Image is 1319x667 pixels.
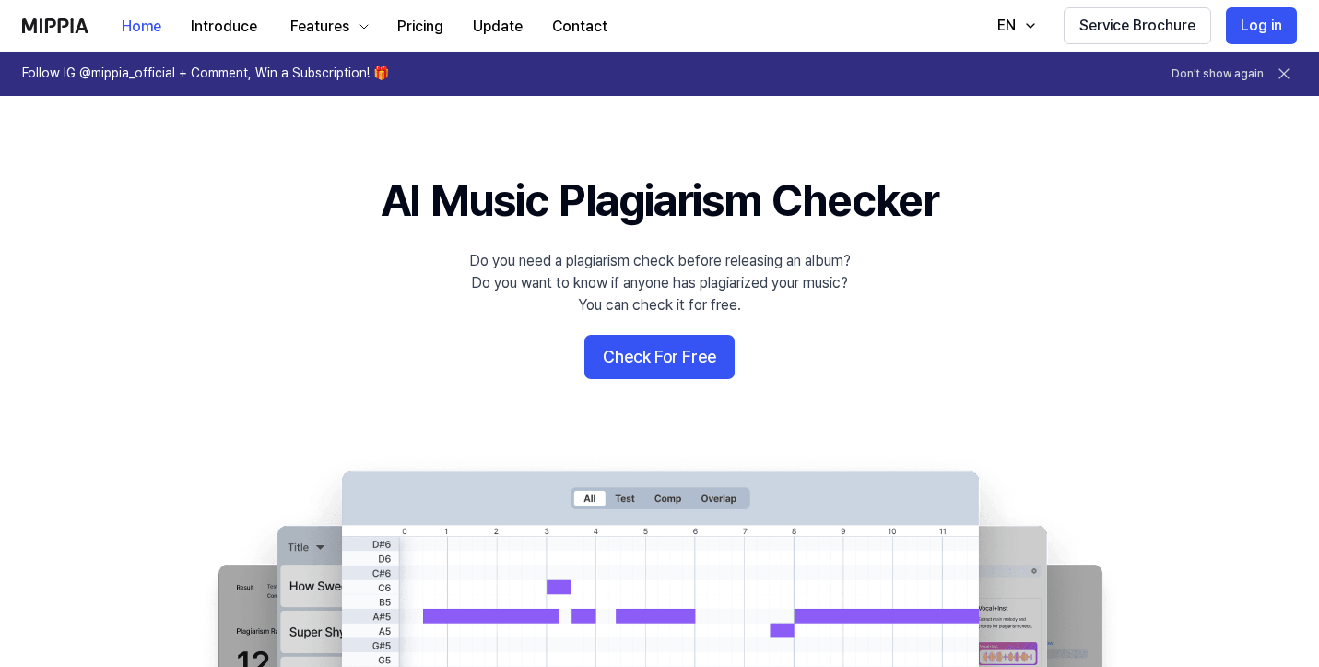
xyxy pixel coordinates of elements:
div: EN [994,15,1019,37]
button: Contact [537,8,622,45]
button: Home [107,8,176,45]
div: Features [287,16,353,38]
button: Introduce [176,8,272,45]
button: EN [979,7,1049,44]
button: Service Brochure [1064,7,1211,44]
button: Don't show again [1172,66,1264,82]
button: Pricing [383,8,458,45]
button: Update [458,8,537,45]
h1: Follow IG @mippia_official + Comment, Win a Subscription! 🎁 [22,65,389,83]
button: Features [272,8,383,45]
button: Check For Free [584,335,735,379]
img: logo [22,18,88,33]
div: Do you need a plagiarism check before releasing an album? Do you want to know if anyone has plagi... [469,250,851,316]
h1: AI Music Plagiarism Checker [381,170,938,232]
a: Home [107,1,176,52]
button: Log in [1226,7,1297,44]
a: Update [458,1,537,52]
